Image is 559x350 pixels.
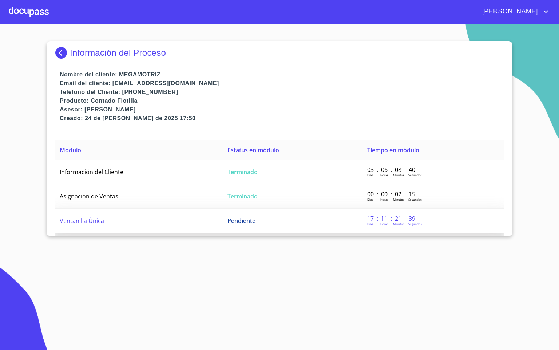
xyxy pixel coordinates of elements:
span: Ventanilla Única [60,217,104,225]
button: account of current user [477,6,550,17]
p: 17 : 11 : 21 : 39 [367,215,416,223]
p: Email del cliente: [EMAIL_ADDRESS][DOMAIN_NAME] [60,79,504,88]
span: Modulo [60,146,81,154]
span: Asignación de Ventas [60,192,118,200]
p: Horas [380,173,388,177]
span: Estatus en módulo [227,146,279,154]
span: Terminado [227,192,258,200]
p: Segundos [408,173,422,177]
span: Información del Cliente [60,168,123,176]
p: Creado: 24 de [PERSON_NAME] de 2025 17:50 [60,114,504,123]
p: Dias [367,197,373,201]
p: Minutos [393,197,404,201]
p: Producto: Contado Flotilla [60,97,504,105]
p: Minutos [393,222,404,226]
span: Pendiente [227,217,255,225]
p: Nombre del cliente: MEGAMOTRIZ [60,70,504,79]
p: Teléfono del Cliente: [PHONE_NUMBER] [60,88,504,97]
span: Terminado [227,168,258,176]
p: Dias [367,173,373,177]
p: 00 : 00 : 02 : 15 [367,190,416,198]
p: Asesor: [PERSON_NAME] [60,105,504,114]
span: [PERSON_NAME] [477,6,542,17]
p: Horas [380,197,388,201]
p: Dias [367,222,373,226]
p: Segundos [408,197,422,201]
img: Docupass spot blue [55,47,70,59]
p: 03 : 06 : 08 : 40 [367,166,416,174]
p: Horas [380,222,388,226]
p: Minutos [393,173,404,177]
div: Información del Proceso [55,47,504,59]
p: Información del Proceso [70,48,166,58]
span: Tiempo en módulo [367,146,419,154]
p: Segundos [408,222,422,226]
